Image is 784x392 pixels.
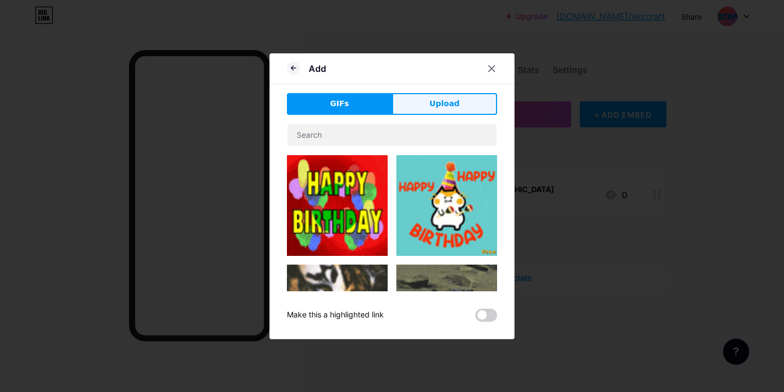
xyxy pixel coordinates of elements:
img: Gihpy [396,265,497,321]
div: Add [309,62,326,75]
img: Gihpy [396,155,497,256]
button: Upload [392,93,497,115]
input: Search [287,124,497,146]
span: Upload [430,98,460,109]
span: GIFs [330,98,349,109]
button: GIFs [287,93,392,115]
div: Make this a highlighted link [287,309,384,322]
img: Gihpy [287,155,388,256]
